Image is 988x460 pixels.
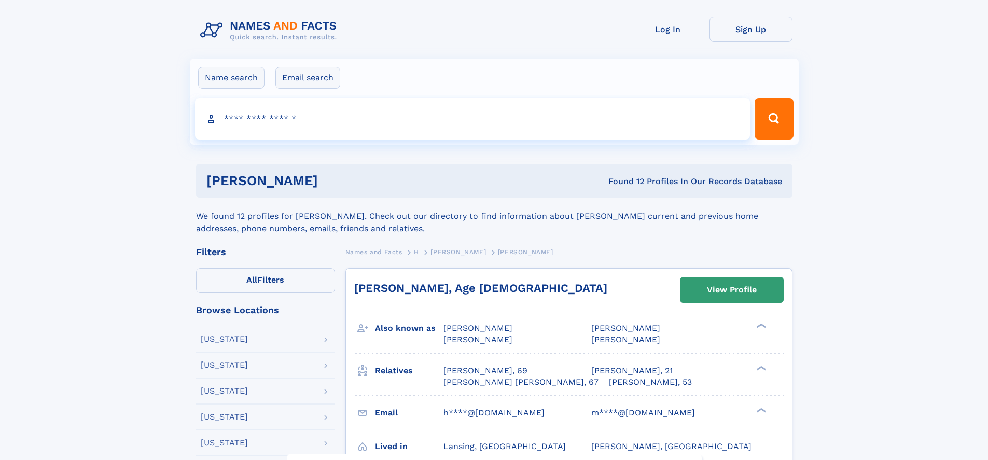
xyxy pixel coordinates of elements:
input: search input [195,98,750,140]
div: ❯ [754,323,767,329]
div: Browse Locations [196,305,335,315]
h3: Email [375,404,443,422]
span: [PERSON_NAME] [591,323,660,333]
div: [US_STATE] [201,413,248,421]
span: [PERSON_NAME] [591,334,660,344]
div: Found 12 Profiles In Our Records Database [463,176,782,187]
h1: [PERSON_NAME] [206,174,463,187]
a: [PERSON_NAME] [PERSON_NAME], 67 [443,377,599,388]
div: Filters [196,247,335,257]
div: We found 12 profiles for [PERSON_NAME]. Check out our directory to find information about [PERSON... [196,198,792,235]
span: [PERSON_NAME], [GEOGRAPHIC_DATA] [591,441,752,451]
div: [US_STATE] [201,439,248,447]
a: Names and Facts [345,245,402,258]
a: View Profile [680,277,783,302]
a: Log In [627,17,709,42]
img: Logo Names and Facts [196,17,345,45]
span: [PERSON_NAME] [498,248,553,256]
span: [PERSON_NAME] [443,323,512,333]
div: ❯ [754,407,767,413]
a: [PERSON_NAME] [430,245,486,258]
a: [PERSON_NAME], 21 [591,365,673,377]
span: [PERSON_NAME] [443,334,512,344]
a: [PERSON_NAME], Age [DEMOGRAPHIC_DATA] [354,282,607,295]
div: ❯ [754,365,767,371]
a: Sign Up [709,17,792,42]
span: Lansing, [GEOGRAPHIC_DATA] [443,441,566,451]
button: Search Button [755,98,793,140]
a: [PERSON_NAME], 69 [443,365,527,377]
a: H [414,245,419,258]
h3: Relatives [375,362,443,380]
span: [PERSON_NAME] [430,248,486,256]
h3: Also known as [375,319,443,337]
div: View Profile [707,278,757,302]
label: Name search [198,67,265,89]
label: Email search [275,67,340,89]
h3: Lived in [375,438,443,455]
div: [US_STATE] [201,335,248,343]
span: H [414,248,419,256]
label: Filters [196,268,335,293]
a: [PERSON_NAME], 53 [609,377,692,388]
div: [US_STATE] [201,387,248,395]
div: [US_STATE] [201,361,248,369]
span: All [246,275,257,285]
